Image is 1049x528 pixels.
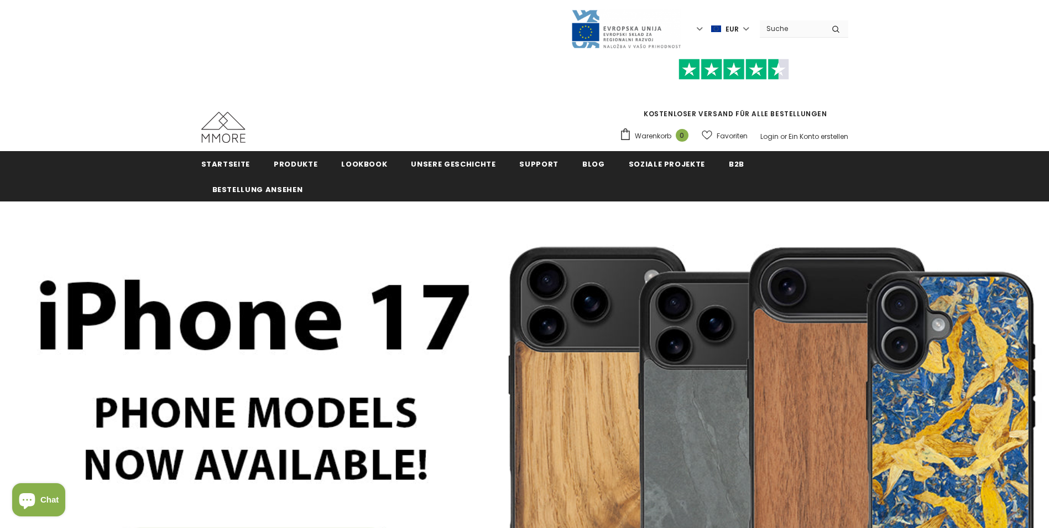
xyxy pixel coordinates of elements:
a: B2B [729,151,744,176]
input: Search Site [760,20,823,37]
span: Warenkorb [635,131,671,142]
a: Support [519,151,559,176]
span: Blog [582,159,605,169]
span: Produkte [274,159,317,169]
span: Support [519,159,559,169]
a: Warenkorb 0 [619,128,694,144]
span: Startseite [201,159,250,169]
span: Soziale Projekte [629,159,705,169]
a: Login [760,132,779,141]
img: Vertrauen Sie Pilot Stars [679,59,789,80]
span: Favoriten [717,131,748,142]
a: Favoriten [702,126,748,146]
img: MMORE Cases [201,112,246,143]
img: Javni Razpis [571,9,681,49]
a: Javni Razpis [571,24,681,33]
span: 0 [676,129,688,142]
span: or [780,132,787,141]
a: Blog [582,151,605,176]
span: Bestellung ansehen [212,184,303,195]
span: Unsere Geschichte [411,159,495,169]
a: Unsere Geschichte [411,151,495,176]
span: Lookbook [341,159,387,169]
a: Produkte [274,151,317,176]
a: Lookbook [341,151,387,176]
span: KOSTENLOSER VERSAND FÜR ALLE BESTELLUNGEN [619,64,848,118]
a: Bestellung ansehen [212,177,303,201]
a: Startseite [201,151,250,176]
inbox-online-store-chat: Shopify online store chat [9,483,69,519]
span: EUR [726,24,739,35]
iframe: Customer reviews powered by Trustpilot [619,80,848,108]
a: Soziale Projekte [629,151,705,176]
a: Ein Konto erstellen [789,132,848,141]
span: B2B [729,159,744,169]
